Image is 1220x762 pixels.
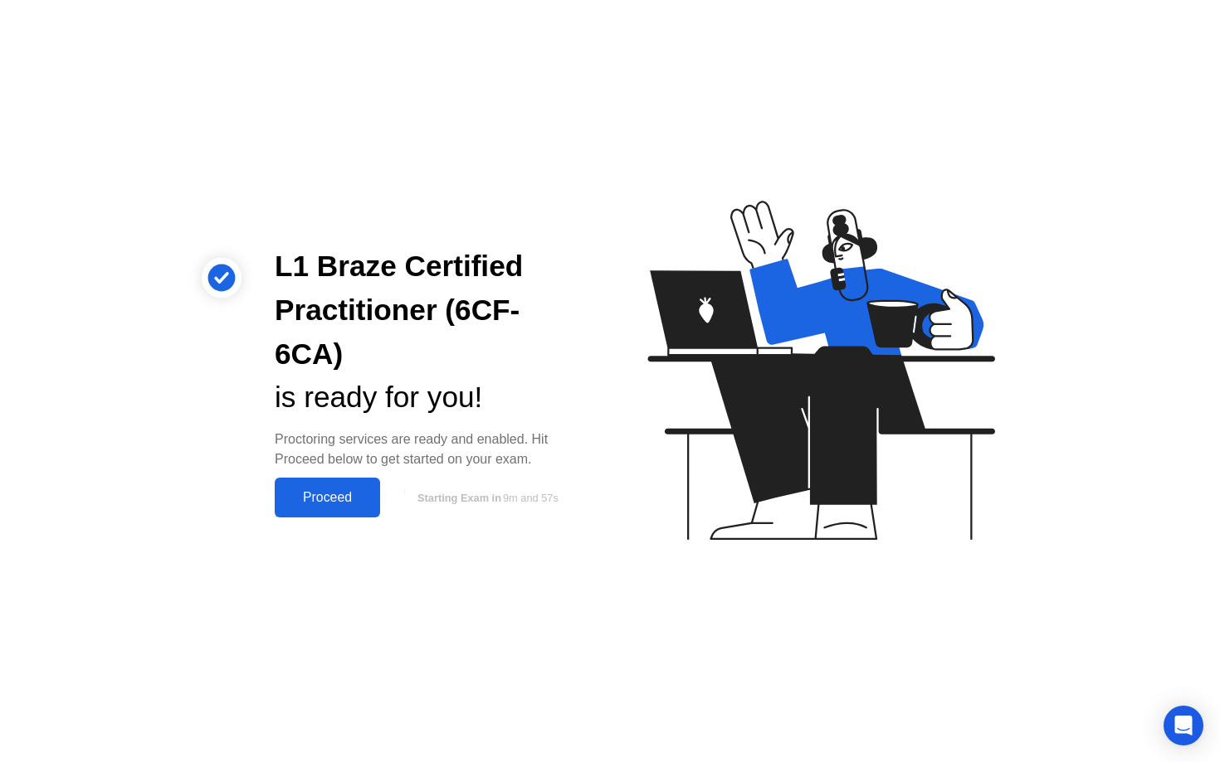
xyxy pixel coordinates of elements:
div: Open Intercom Messenger [1164,706,1203,745]
span: 9m and 57s [503,492,559,504]
button: Proceed [275,478,380,517]
div: L1 Braze Certified Practitioner (6CF-6CA) [275,245,583,376]
button: Starting Exam in9m and 57s [388,482,583,513]
div: Proceed [280,490,375,505]
div: Proctoring services are ready and enabled. Hit Proceed below to get started on your exam. [275,430,583,469]
div: is ready for you! [275,376,583,420]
